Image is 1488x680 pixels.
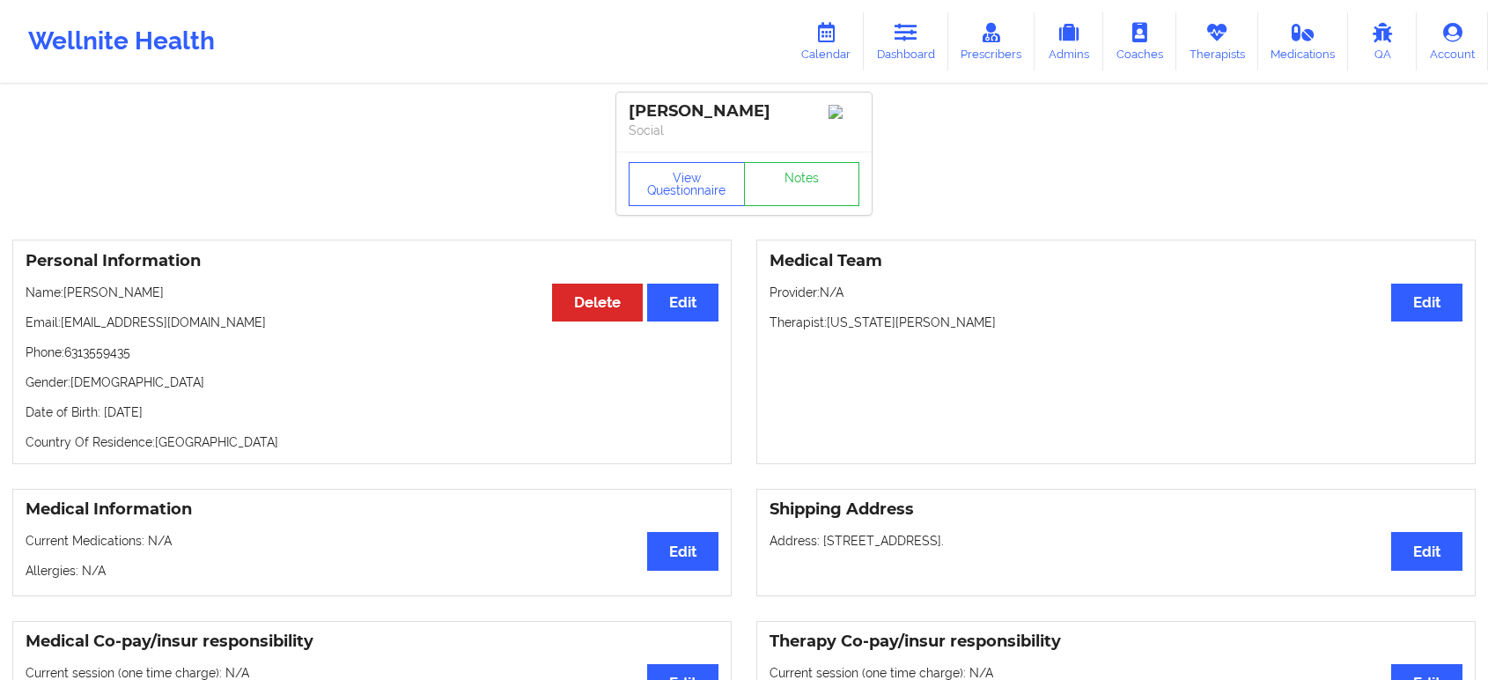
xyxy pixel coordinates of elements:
h3: Medical Information [26,499,718,520]
a: Medications [1258,12,1349,70]
a: Therapists [1176,12,1258,70]
p: Phone: 6313559435 [26,344,718,361]
p: Country Of Residence: [GEOGRAPHIC_DATA] [26,433,718,451]
p: Allergies: N/A [26,562,718,580]
p: Email: [EMAIL_ADDRESS][DOMAIN_NAME] [26,314,718,331]
h3: Shipping Address [770,499,1462,520]
p: Therapist: [US_STATE][PERSON_NAME] [770,314,1462,331]
button: Edit [1391,532,1462,570]
button: Edit [1391,284,1462,322]
h3: Medical Co-pay/insur responsibility [26,632,718,652]
h3: Medical Team [770,251,1462,271]
img: Image%2Fplaceholer-image.png [829,105,859,119]
div: [PERSON_NAME] [629,101,859,122]
a: Dashboard [864,12,948,70]
p: Social [629,122,859,139]
p: Current Medications: N/A [26,532,718,550]
a: Account [1417,12,1488,70]
p: Gender: [DEMOGRAPHIC_DATA] [26,373,718,391]
p: Date of Birth: [DATE] [26,403,718,421]
h3: Personal Information [26,251,718,271]
button: Edit [647,532,718,570]
a: Notes [744,162,860,206]
button: Edit [647,284,718,322]
h3: Therapy Co-pay/insur responsibility [770,632,1462,652]
p: Provider: N/A [770,284,1462,301]
a: Admins [1035,12,1103,70]
a: QA [1348,12,1417,70]
a: Prescribers [948,12,1035,70]
button: View Questionnaire [629,162,745,206]
a: Calendar [788,12,864,70]
button: Delete [552,284,643,322]
p: Address: [STREET_ADDRESS]. [770,532,1462,550]
p: Name: [PERSON_NAME] [26,284,718,301]
a: Coaches [1103,12,1176,70]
